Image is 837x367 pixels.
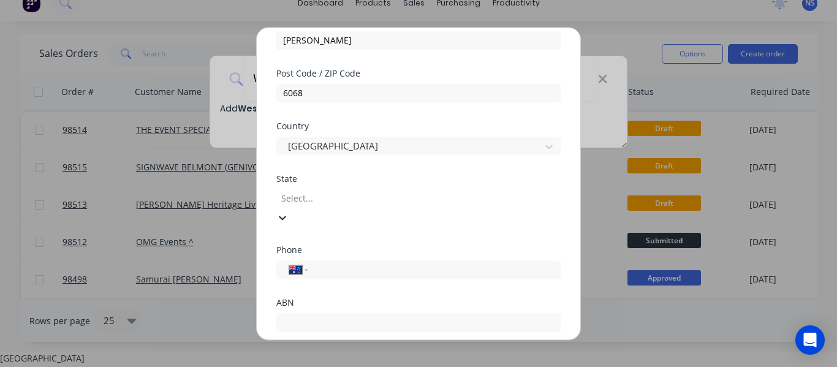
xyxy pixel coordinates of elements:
div: ABN [276,298,561,307]
div: State [276,175,561,183]
div: Post Code / ZIP Code [276,69,561,78]
div: Open Intercom Messenger [795,325,825,355]
div: Phone [276,246,561,254]
div: Country [276,122,561,131]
